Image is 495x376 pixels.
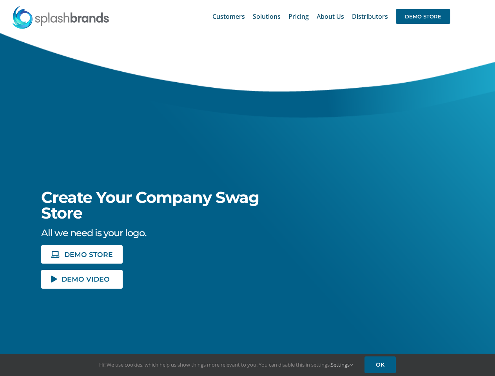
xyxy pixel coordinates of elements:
[41,188,259,222] span: Create Your Company Swag Store
[212,4,245,29] a: Customers
[41,227,146,239] span: All we need is your logo.
[64,251,113,258] span: DEMO STORE
[212,4,450,29] nav: Main Menu
[352,13,388,20] span: Distributors
[364,356,396,373] a: OK
[212,13,245,20] span: Customers
[317,13,344,20] span: About Us
[396,4,450,29] a: DEMO STORE
[331,361,353,368] a: Settings
[41,245,123,264] a: DEMO STORE
[253,13,281,20] span: Solutions
[352,4,388,29] a: Distributors
[288,13,309,20] span: Pricing
[396,9,450,24] span: DEMO STORE
[99,361,353,368] span: Hi! We use cookies, which help us show things more relevant to you. You can disable this in setti...
[288,4,309,29] a: Pricing
[12,5,110,29] img: SplashBrands.com Logo
[62,276,110,282] span: DEMO VIDEO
